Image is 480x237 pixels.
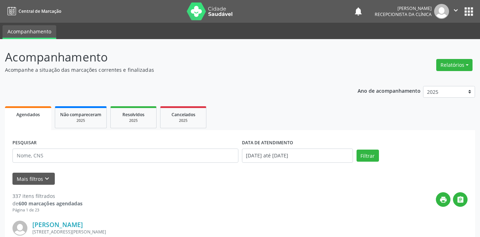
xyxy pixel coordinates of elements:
button: Mais filtroskeyboard_arrow_down [12,173,55,185]
button: apps [463,5,475,18]
a: Central de Marcação [5,5,61,17]
div: Página 1 de 23 [12,207,83,213]
span: Cancelados [172,112,195,118]
span: Central de Marcação [19,8,61,14]
span: Agendados [16,112,40,118]
button: notifications [353,6,363,16]
div: [STREET_ADDRESS][PERSON_NAME] [32,229,361,235]
button: print [436,192,450,207]
strong: 600 marcações agendadas [19,200,83,207]
div: [PERSON_NAME] [375,5,432,11]
a: [PERSON_NAME] [32,221,83,228]
label: DATA DE ATENDIMENTO [242,138,293,149]
span: Resolvidos [122,112,144,118]
button: Relatórios [436,59,473,71]
span: Recepcionista da clínica [375,11,432,17]
img: img [434,4,449,19]
i: print [439,196,447,204]
div: 2025 [60,118,101,123]
a: Acompanhamento [2,25,56,39]
div: de [12,200,83,207]
i: keyboard_arrow_down [43,175,51,183]
button:  [449,4,463,19]
button:  [453,192,468,207]
input: Selecione um intervalo [242,149,353,163]
button: Filtrar [357,150,379,162]
p: Acompanhe a situação das marcações correntes e finalizadas [5,66,334,74]
i:  [457,196,464,204]
span: Não compareceram [60,112,101,118]
label: PESQUISAR [12,138,37,149]
input: Nome, CNS [12,149,238,163]
p: Acompanhamento [5,48,334,66]
p: Ano de acompanhamento [358,86,421,95]
i:  [452,6,460,14]
div: 2025 [165,118,201,123]
div: 337 itens filtrados [12,192,83,200]
div: 2025 [116,118,151,123]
